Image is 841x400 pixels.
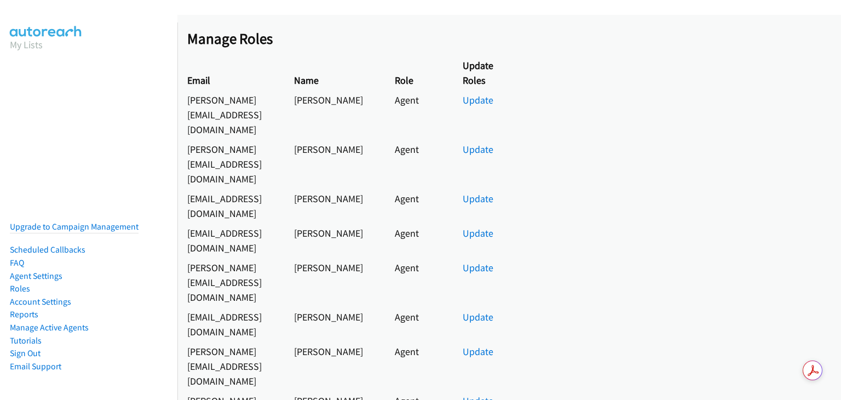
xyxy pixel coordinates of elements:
[177,223,284,258] td: [EMAIL_ADDRESS][DOMAIN_NAME]
[177,139,284,188] td: [PERSON_NAME][EMAIL_ADDRESS][DOMAIN_NAME]
[177,341,284,391] td: [PERSON_NAME][EMAIL_ADDRESS][DOMAIN_NAME]
[10,361,61,372] a: Email Support
[284,90,385,139] td: [PERSON_NAME]
[463,261,493,274] a: Update
[385,341,453,391] td: Agent
[10,221,139,232] a: Upgrade to Campaign Management
[385,55,453,90] th: Role
[10,38,43,51] a: My Lists
[177,307,284,341] td: [EMAIL_ADDRESS][DOMAIN_NAME]
[10,244,85,255] a: Scheduled Callbacks
[284,188,385,223] td: [PERSON_NAME]
[284,258,385,307] td: [PERSON_NAME]
[385,139,453,188] td: Agent
[10,309,38,319] a: Reports
[463,227,493,239] a: Update
[10,348,41,358] a: Sign Out
[10,271,62,281] a: Agent Settings
[10,283,30,294] a: Roles
[177,188,284,223] td: [EMAIL_ADDRESS][DOMAIN_NAME]
[187,30,841,48] h2: Manage Roles
[463,345,493,358] a: Update
[10,335,42,346] a: Tutorials
[463,192,493,205] a: Update
[284,139,385,188] td: [PERSON_NAME]
[463,143,493,156] a: Update
[385,188,453,223] td: Agent
[177,55,284,90] th: Email
[463,311,493,323] a: Update
[385,90,453,139] td: Agent
[10,296,71,307] a: Account Settings
[453,55,509,90] th: Update Roles
[177,258,284,307] td: [PERSON_NAME][EMAIL_ADDRESS][DOMAIN_NAME]
[177,90,284,139] td: [PERSON_NAME][EMAIL_ADDRESS][DOMAIN_NAME]
[385,307,453,341] td: Agent
[284,223,385,258] td: [PERSON_NAME]
[10,322,89,333] a: Manage Active Agents
[385,258,453,307] td: Agent
[284,341,385,391] td: [PERSON_NAME]
[463,94,493,106] a: Update
[284,55,385,90] th: Name
[385,223,453,258] td: Agent
[284,307,385,341] td: [PERSON_NAME]
[10,258,24,268] a: FAQ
